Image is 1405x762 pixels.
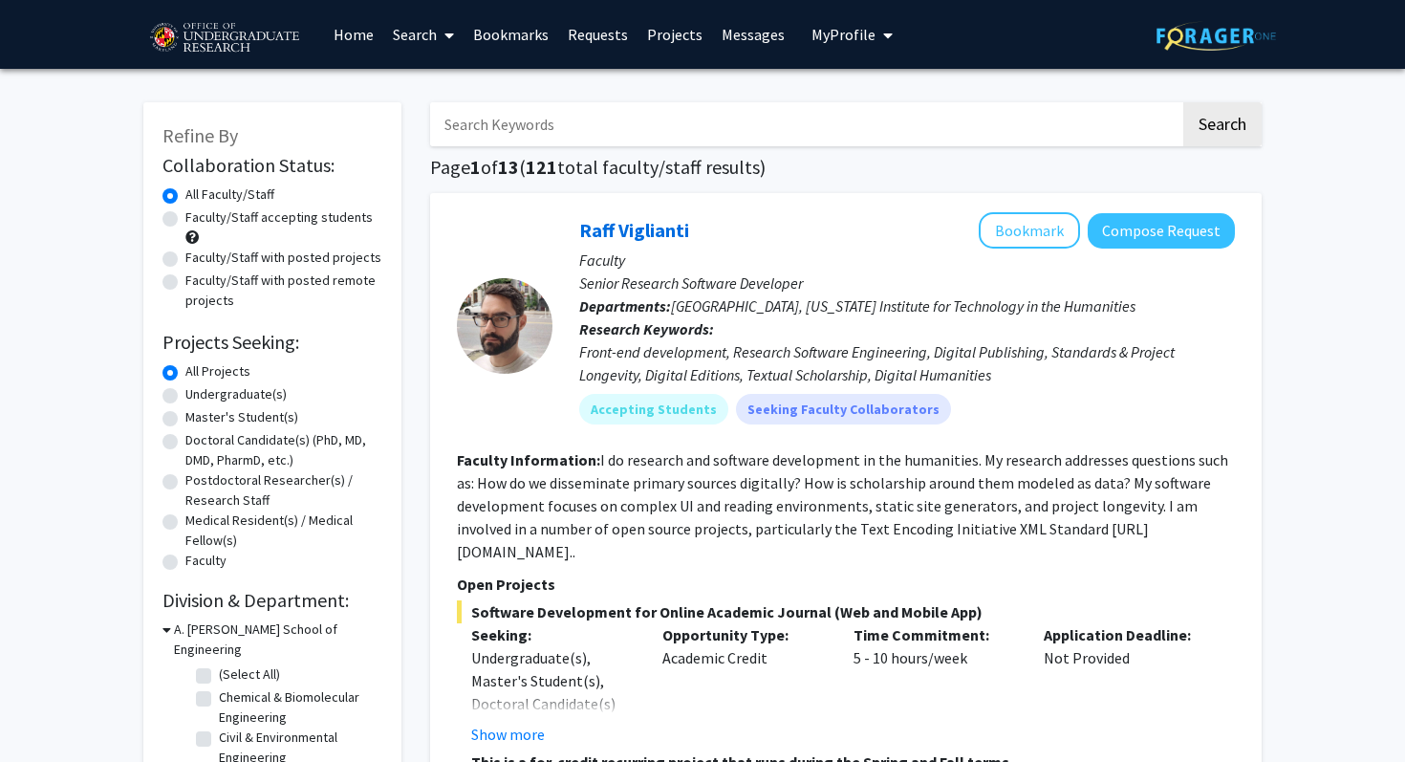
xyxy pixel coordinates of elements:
[1156,21,1276,51] img: ForagerOne Logo
[185,430,382,470] label: Doctoral Candidate(s) (PhD, MD, DMD, PharmD, etc.)
[712,1,794,68] a: Messages
[471,723,545,746] button: Show more
[839,623,1030,746] div: 5 - 10 hours/week
[579,272,1235,294] p: Senior Research Software Developer
[185,511,382,551] label: Medical Resident(s) / Medical Fellow(s)
[979,212,1080,249] button: Add Raff Viglianti to Bookmarks
[662,623,825,646] p: Opportunity Type:
[470,155,481,179] span: 1
[457,600,1235,623] span: Software Development for Online Academic Journal (Web and Mobile App)
[185,207,373,228] label: Faculty/Staff accepting students
[579,340,1235,386] div: Front-end development, Research Software Engineering, Digital Publishing, Standards & Project Lon...
[648,623,839,746] div: Academic Credit
[143,14,305,62] img: University of Maryland Logo
[471,646,634,761] div: Undergraduate(s), Master's Student(s), Doctoral Candidate(s) (PhD, MD, DMD, PharmD, etc.)
[579,296,671,316] b: Departments:
[162,589,382,612] h2: Division & Department:
[464,1,558,68] a: Bookmarks
[1029,623,1221,746] div: Not Provided
[219,687,378,728] label: Chemical & Biomolecular Engineering
[185,248,381,268] label: Faculty/Staff with posted projects
[558,1,638,68] a: Requests
[383,1,464,68] a: Search
[430,102,1180,146] input: Search Keywords
[162,331,382,354] h2: Projects Seeking:
[324,1,383,68] a: Home
[457,573,1235,596] p: Open Projects
[219,664,280,685] label: (Select All)
[526,155,557,179] span: 121
[162,154,382,177] h2: Collaboration Status:
[457,450,600,469] b: Faculty Information:
[671,296,1135,316] span: [GEOGRAPHIC_DATA], [US_STATE] Institute for Technology in the Humanities
[1044,623,1206,646] p: Application Deadline:
[185,407,298,427] label: Master's Student(s)
[498,155,519,179] span: 13
[14,676,81,748] iframe: Chat
[854,623,1016,646] p: Time Commitment:
[1088,213,1235,249] button: Compose Request to Raff Viglianti
[185,470,382,511] label: Postdoctoral Researcher(s) / Research Staff
[471,623,634,646] p: Seeking:
[579,249,1235,272] p: Faculty
[1183,102,1262,146] button: Search
[185,271,382,311] label: Faculty/Staff with posted remote projects
[162,123,238,147] span: Refine By
[185,361,250,381] label: All Projects
[638,1,712,68] a: Projects
[811,25,875,44] span: My Profile
[579,218,689,242] a: Raff Viglianti
[579,394,728,425] mat-chip: Accepting Students
[736,394,951,425] mat-chip: Seeking Faculty Collaborators
[174,620,382,660] h3: A. [PERSON_NAME] School of Engineering
[185,185,274,205] label: All Faculty/Staff
[185,551,227,571] label: Faculty
[457,450,1228,561] fg-read-more: I do research and software development in the humanities. My research addresses questions such as...
[430,156,1262,179] h1: Page of ( total faculty/staff results)
[579,319,714,338] b: Research Keywords:
[185,384,287,404] label: Undergraduate(s)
